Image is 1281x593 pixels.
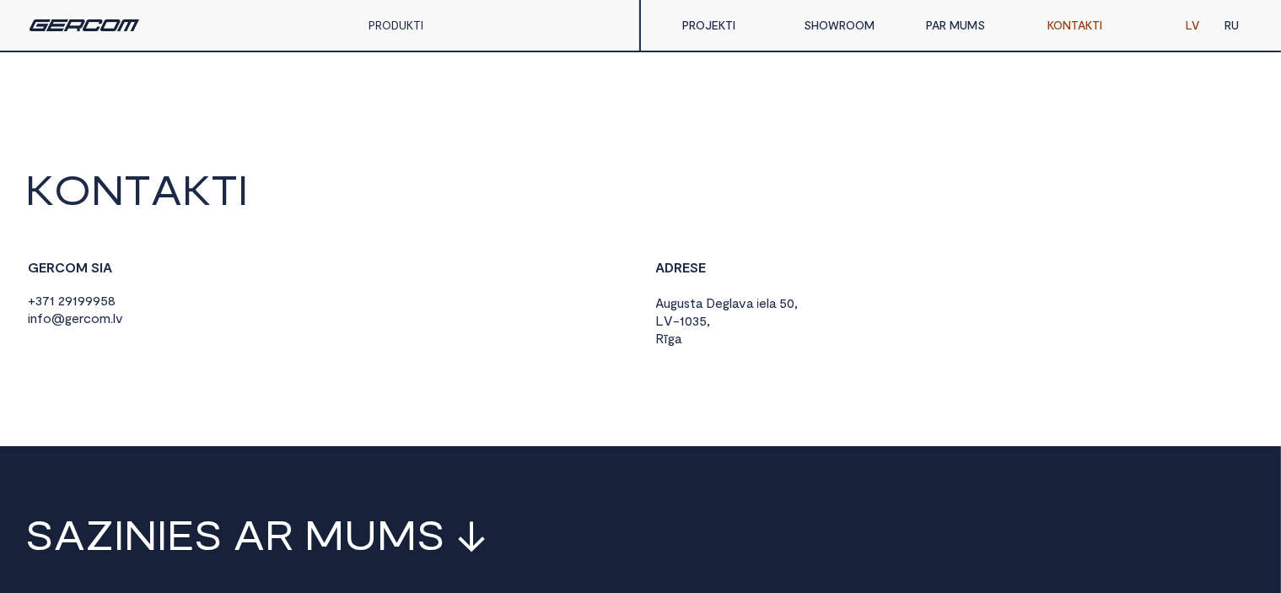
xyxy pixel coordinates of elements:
span: a [733,295,740,310]
span: v [116,310,123,326]
span: a [675,331,682,346]
span: n [30,310,37,326]
span: m [100,310,110,326]
span: 3 [35,293,42,308]
span: 1 [681,313,686,328]
span: 3 [693,313,700,328]
span: S [417,514,445,554]
span: + [28,293,35,308]
span: g [724,295,730,310]
span: O [65,260,76,275]
span: S [25,514,54,554]
span: g [671,295,678,310]
span: R [675,260,683,275]
span: M [76,260,88,275]
span: N [91,169,124,209]
a: LV [1173,8,1212,42]
span: e [716,295,724,310]
span: E [683,260,691,275]
a: RU [1212,8,1251,42]
span: M [377,514,417,554]
span: u [665,295,671,310]
span: a [770,295,777,310]
a: SHOWROOM [792,8,913,42]
span: , [708,313,711,328]
span: e [72,310,79,326]
span: C [55,260,65,275]
span: I [157,514,167,554]
span: 7 [42,293,50,308]
span: 9 [93,293,100,308]
a: PROJEKTI [670,8,792,42]
span: 5 [100,293,108,308]
span: g [65,310,72,326]
span: A [656,295,665,310]
span: V [665,313,674,328]
span: R [46,260,55,275]
span: A [151,169,182,209]
span: U [344,514,377,554]
span: , [795,295,799,310]
span: u [678,295,685,310]
span: E [699,260,707,275]
span: c [83,310,91,326]
span: A [234,514,265,554]
span: e [760,295,767,310]
span: A [656,260,665,275]
span: S [691,260,699,275]
a: PAR MUMS [913,8,1035,42]
span: @ [51,310,65,326]
span: s [685,295,691,310]
span: l [113,310,116,326]
span: T [124,169,151,209]
span: S [91,260,100,275]
span: D [707,295,716,310]
span: i [28,310,30,326]
span: a [697,295,703,310]
span: 9 [85,293,93,308]
span: G [28,260,39,275]
span: K [25,169,54,209]
span: E [39,260,46,275]
span: I [238,169,248,209]
span: 0 [788,295,795,310]
a: KONTAKTI [1035,8,1156,42]
span: 2 [58,293,65,308]
span: M [304,514,344,554]
span: l [767,295,770,310]
span: D [665,260,675,275]
span: 9 [65,293,73,308]
span: t [691,295,697,310]
span: R [656,331,665,346]
span: l [730,295,733,310]
span: ī [665,331,669,346]
span: R [265,514,293,554]
span: S [194,514,223,554]
a: PRODUKTI [369,18,424,32]
span: r [79,310,83,326]
span: o [43,310,51,326]
span: f [37,310,43,326]
span: i [757,295,760,310]
span: T [211,169,238,209]
span: A [54,514,85,554]
span: o [91,310,100,326]
span: 5 [700,313,708,328]
span: 1 [50,293,55,308]
span: v [740,295,747,310]
span: I [114,514,124,554]
span: O [54,169,91,209]
span: - [674,313,681,328]
span: g [669,331,675,346]
span: A [103,260,112,275]
span: 9 [78,293,85,308]
span: 8 [108,293,116,308]
span: K [182,169,211,209]
span: I [100,260,103,275]
span: Z [85,514,114,554]
span: L [656,313,665,328]
span: 5 [780,295,788,310]
span: a [747,295,754,310]
span: 0 [686,313,693,328]
span: ↓ [456,514,487,554]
